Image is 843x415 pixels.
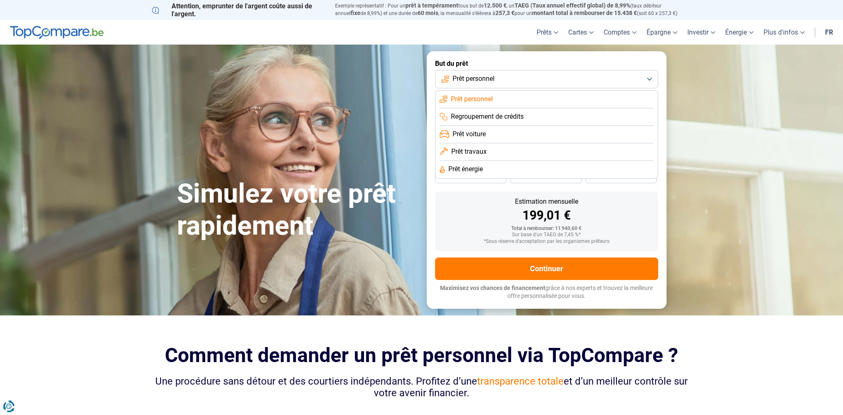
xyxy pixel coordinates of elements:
span: 24 mois [612,175,630,180]
span: 36 mois [462,175,480,180]
label: But du prêt [435,60,658,67]
span: 30 mois [537,175,555,180]
span: TAEG (Taux annuel effectif global) de 8,99% [515,2,630,9]
h2: Comment demander un prêt personnel via TopCompare ? [152,344,691,367]
a: Comptes [599,20,642,45]
div: Total à rembourser: 11 940,60 € [442,226,652,232]
a: Épargne [642,20,682,45]
span: transparence totale [477,375,564,387]
div: *Sous réserve d'acceptation par les organismes prêteurs [442,239,652,245]
span: Prêt voiture [453,130,486,139]
p: Exemple représentatif : Pour un tous but de , un (taux débiteur annuel de 8,99%) et une durée de ... [335,2,691,17]
p: Attention, emprunter de l'argent coûte aussi de l'argent. [152,2,325,18]
span: Prêt énergie [448,165,483,174]
span: fixe [351,10,361,16]
span: Prêt personnel [451,95,493,104]
h1: Simulez votre prêt rapidement [177,178,417,242]
button: Continuer [435,257,658,280]
span: 12.500 € [484,2,507,9]
span: Regroupement de crédits [451,112,524,121]
a: Prêts [532,20,563,45]
a: Cartes [563,20,599,45]
span: 60 mois [418,10,438,16]
button: Prêt personnel [435,70,658,88]
img: TopCompare [10,26,104,39]
a: Plus d'infos [758,20,810,45]
span: 257,3 € [495,10,515,16]
p: grâce à nos experts et trouvez la meilleure offre personnalisée pour vous. [435,284,658,300]
span: prêt à tempérament [405,2,458,9]
a: Investir [682,20,720,45]
div: Sur base d'un TAEG de 7,45 %* [442,232,652,238]
span: Prêt personnel [453,74,495,83]
div: 199,01 € [442,209,652,222]
a: Énergie [720,20,758,45]
span: montant total à rembourser de 15.438 € [532,10,637,16]
div: Estimation mensuelle [442,198,652,205]
span: Maximisez vos chances de financement [440,285,545,291]
div: Une procédure sans détour et des courtiers indépendants. Profitez d’une et d’un meilleur contrôle... [152,375,691,400]
span: Prêt travaux [451,147,487,156]
a: fr [820,20,838,45]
